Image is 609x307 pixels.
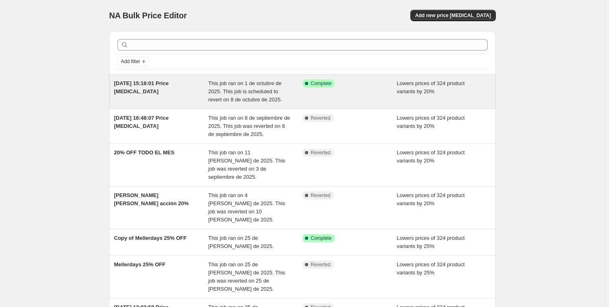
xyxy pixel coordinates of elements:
[208,192,285,223] span: This job ran on 4 [PERSON_NAME] de 2025. This job was reverted on 10 [PERSON_NAME] de 2025.
[415,12,491,19] span: Add new price [MEDICAL_DATA]
[208,149,285,180] span: This job ran on 11 [PERSON_NAME] de 2025. This job was reverted on 3 de septiembre de 2025.
[208,235,274,249] span: This job ran on 25 de [PERSON_NAME] de 2025.
[397,80,465,94] span: Lowers prices of 324 product variants by 20%
[311,235,331,241] span: Complete
[114,235,186,241] span: Copy of Mellerdays 25% OFF
[114,115,169,129] span: [DATE] 16:48:07 Price [MEDICAL_DATA]
[311,192,331,199] span: Reverted
[397,192,465,206] span: Lowers prices of 324 product variants by 20%
[397,235,465,249] span: Lowers prices of 324 product variants by 25%
[114,149,174,156] span: 20% OFF TODO EL MES
[397,261,465,276] span: Lowers prices of 324 product variants by 25%
[311,261,331,268] span: Reverted
[208,80,282,103] span: This job ran on 1 de octubre de 2025. This job is scheduled to revert on 8 de octubre de 2025.
[410,10,496,21] button: Add new price [MEDICAL_DATA]
[114,192,189,206] span: [PERSON_NAME] [PERSON_NAME] acción 20%
[397,149,465,164] span: Lowers prices of 324 product variants by 20%
[208,261,285,292] span: This job ran on 25 de [PERSON_NAME] de 2025. This job was reverted on 25 de [PERSON_NAME] de 2025.
[311,115,331,121] span: Reverted
[121,58,140,65] span: Add filter
[114,80,169,94] span: [DATE] 15:18:01 Price [MEDICAL_DATA]
[311,149,331,156] span: Reverted
[109,11,187,20] span: NA Bulk Price Editor
[117,57,150,66] button: Add filter
[397,115,465,129] span: Lowers prices of 324 product variants by 20%
[114,261,165,268] span: Mellerdays 25% OFF
[311,80,331,87] span: Complete
[208,115,290,137] span: This job ran on 8 de septiembre de 2025. This job was reverted on 8 de septiembre de 2025.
